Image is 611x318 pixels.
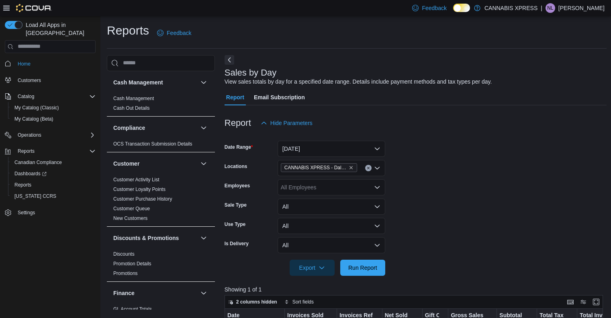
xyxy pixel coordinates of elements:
[292,299,314,305] span: Sort fields
[591,297,601,307] button: Enter fullscreen
[2,58,99,70] button: Home
[11,103,62,113] a: My Catalog (Classic)
[8,113,99,125] button: My Catalog (Beta)
[113,196,172,202] span: Customer Purchase History
[113,177,159,183] a: Customer Activity List
[566,297,575,307] button: Keyboard shortcuts
[199,159,208,168] button: Customer
[107,23,149,39] h1: Reports
[8,168,99,179] a: Dashboards
[14,146,38,156] button: Reports
[11,158,65,167] a: Canadian Compliance
[225,202,247,208] label: Sale Type
[2,129,99,141] button: Operations
[8,157,99,168] button: Canadian Compliance
[113,78,163,86] h3: Cash Management
[558,3,605,13] p: [PERSON_NAME]
[225,78,492,86] div: View sales totals by day for a specified date range. Details include payment methods and tax type...
[113,251,135,257] a: Discounts
[113,289,197,297] button: Finance
[365,165,372,171] button: Clear input
[2,146,99,157] button: Reports
[11,169,50,178] a: Dashboards
[225,297,280,307] button: 2 columns hidden
[113,261,151,267] span: Promotion Details
[11,114,57,124] a: My Catalog (Beta)
[113,176,159,183] span: Customer Activity List
[18,61,31,67] span: Home
[11,180,96,190] span: Reports
[18,132,41,138] span: Operations
[349,165,354,170] button: Remove CANNABIS XPRESS - Dalhousie (William Street) from selection in this group
[225,68,277,78] h3: Sales by Day
[113,215,147,221] a: New Customers
[113,124,145,132] h3: Compliance
[14,130,45,140] button: Operations
[16,4,52,12] img: Cova
[14,105,59,111] span: My Catalog (Classic)
[541,3,542,13] p: |
[113,141,192,147] a: OCS Transaction Submission Details
[199,288,208,298] button: Finance
[8,179,99,191] button: Reports
[107,175,215,226] div: Customer
[11,114,96,124] span: My Catalog (Beta)
[14,59,96,69] span: Home
[225,240,249,247] label: Is Delivery
[225,183,250,189] label: Employees
[2,207,99,218] button: Settings
[14,76,44,85] a: Customers
[18,209,35,216] span: Settings
[14,170,47,177] span: Dashboards
[340,260,385,276] button: Run Report
[11,158,96,167] span: Canadian Compliance
[14,92,37,101] button: Catalog
[113,124,197,132] button: Compliance
[11,191,96,201] span: Washington CCRS
[5,55,96,240] nav: Complex example
[113,160,197,168] button: Customer
[374,184,380,191] button: Open list of options
[278,199,385,215] button: All
[14,146,96,156] span: Reports
[270,119,313,127] span: Hide Parameters
[113,105,150,111] a: Cash Out Details
[14,59,34,69] a: Home
[546,3,555,13] div: Nathan Lawlor
[107,249,215,281] div: Discounts & Promotions
[199,78,208,87] button: Cash Management
[14,130,96,140] span: Operations
[547,3,553,13] span: NL
[422,4,446,12] span: Feedback
[348,264,377,272] span: Run Report
[254,89,305,105] span: Email Subscription
[225,163,247,170] label: Locations
[257,115,316,131] button: Hide Parameters
[225,55,234,65] button: Next
[225,285,607,293] p: Showing 1 of 1
[18,148,35,154] span: Reports
[113,160,139,168] h3: Customer
[484,3,537,13] p: CANNABIS XPRESS
[113,187,166,192] a: Customer Loyalty Points
[14,159,62,166] span: Canadian Compliance
[225,144,253,150] label: Date Range
[113,306,152,312] a: GL Account Totals
[226,89,244,105] span: Report
[113,270,138,277] span: Promotions
[2,91,99,102] button: Catalog
[14,75,96,85] span: Customers
[2,74,99,86] button: Customers
[14,207,96,217] span: Settings
[199,123,208,133] button: Compliance
[11,103,96,113] span: My Catalog (Classic)
[18,93,34,100] span: Catalog
[167,29,191,37] span: Feedback
[374,165,380,171] button: Open list of options
[8,191,99,202] button: [US_STATE] CCRS
[113,95,154,102] span: Cash Management
[113,234,179,242] h3: Discounts & Promotions
[278,237,385,253] button: All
